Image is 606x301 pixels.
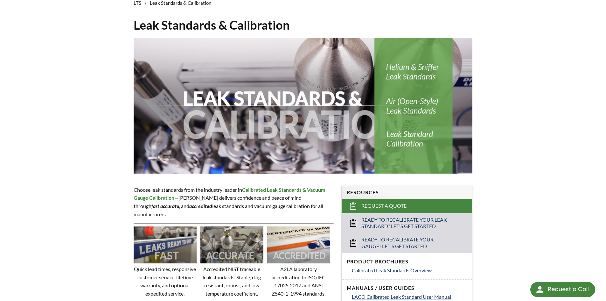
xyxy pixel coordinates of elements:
img: Image showing the word ACCREDITED overlaid on it [267,226,330,263]
p: Accredited NIST traceable leak standards. Stable, clog resistant, robust, and low temperature coe... [200,265,263,297]
em: fast [151,203,159,209]
img: Image showing the word ACCURATE overlaid on it [200,226,263,263]
p: Quick lead times, responsive customer service, lifetime warranty, and optional expedited service. [134,265,197,297]
a: Ready to Recalibrate Your Gauge? Let's Get Started [342,233,472,253]
em: accredited [189,203,212,209]
p: Choose leak standards from the industry leader in —[PERSON_NAME] delivers confidence and peace of... [134,186,334,218]
a: Calibrated Leak Standards Overview [352,266,467,275]
div: Request a Call [530,282,595,297]
span: Ready to Recalibrate Your Leak Standard? Let's Get Started [361,217,453,230]
a: Request a Quote [342,199,472,213]
span: LACO Calibrated Leak Standard User Manual [352,294,451,300]
span: Calibrated Leak Standards Overview [352,267,432,273]
img: Image showing the word FAST overlaid on it [134,226,197,263]
img: round button [535,284,545,295]
h4: Resources [347,189,467,196]
h4: Product Brochures [347,258,467,265]
p: A2LA laboratory accreditation to ISO/IEC 17025:2017 and ANSI Z540-1-1994 standards. [267,265,330,297]
span: Ready to Recalibrate Your Gauge? Let's Get Started [361,236,453,250]
h1: Leak Standards & Calibration [134,17,473,33]
strong: accurate [160,203,179,209]
img: Leak Standards & Calibration header [134,38,473,174]
div: Request a Call [548,282,589,297]
a: Ready to Recalibrate Your Leak Standard? Let's Get Started [342,213,472,233]
span: Request a Quote [361,203,407,209]
h4: Manuals / User Guides [347,285,467,291]
a: LACO Calibrated Leak Standard User Manual [352,293,467,301]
